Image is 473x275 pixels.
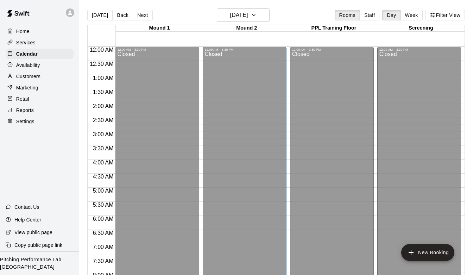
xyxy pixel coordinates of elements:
span: 5:30 AM [91,202,115,208]
a: Home [6,26,74,37]
div: 12:00 AM – 3:30 PM [292,48,372,51]
a: Services [6,37,74,48]
button: add [401,244,454,261]
button: Back [112,10,133,20]
p: View public page [14,229,52,236]
span: 3:00 AM [91,131,115,137]
span: 1:00 AM [91,75,115,81]
div: 12:00 AM – 3:30 PM [205,48,284,51]
a: Calendar [6,49,74,59]
span: 7:30 AM [91,258,115,264]
span: 2:30 AM [91,117,115,123]
p: Home [16,28,30,35]
p: Help Center [14,216,41,223]
span: 6:30 AM [91,230,115,236]
p: Calendar [16,50,38,57]
span: 1:30 AM [91,89,115,95]
div: 12:00 AM – 3:30 PM [117,48,197,51]
div: Mound 1 [116,25,203,32]
span: 3:30 AM [91,145,115,151]
a: Settings [6,116,74,127]
span: 4:00 AM [91,160,115,165]
p: Marketing [16,84,38,91]
p: Availability [16,62,40,69]
div: 12:00 AM – 3:30 PM [379,48,459,51]
span: 2:00 AM [91,103,115,109]
h6: [DATE] [230,10,248,20]
a: Marketing [6,82,74,93]
p: Retail [16,95,29,102]
span: 12:00 AM [88,47,115,53]
div: Screening [377,25,465,32]
p: Copy public page link [14,242,62,249]
p: Reports [16,107,34,114]
span: 12:30 AM [88,61,115,67]
p: Settings [16,118,34,125]
span: 7:00 AM [91,244,115,250]
a: Availability [6,60,74,70]
button: Next [133,10,152,20]
span: 4:30 AM [91,174,115,180]
a: Customers [6,71,74,82]
button: [DATE] [217,8,270,22]
button: Week [401,10,423,20]
button: Staff [360,10,380,20]
a: Reports [6,105,74,115]
span: 5:00 AM [91,188,115,194]
button: [DATE] [87,10,113,20]
p: Contact Us [14,204,39,211]
p: Customers [16,73,40,80]
button: Day [382,10,401,20]
a: Retail [6,94,74,104]
div: PPL Training Floor [290,25,378,32]
div: Mound 2 [203,25,290,32]
p: Services [16,39,36,46]
span: 6:00 AM [91,216,115,222]
button: Rooms [335,10,360,20]
button: Filter View [425,10,465,20]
